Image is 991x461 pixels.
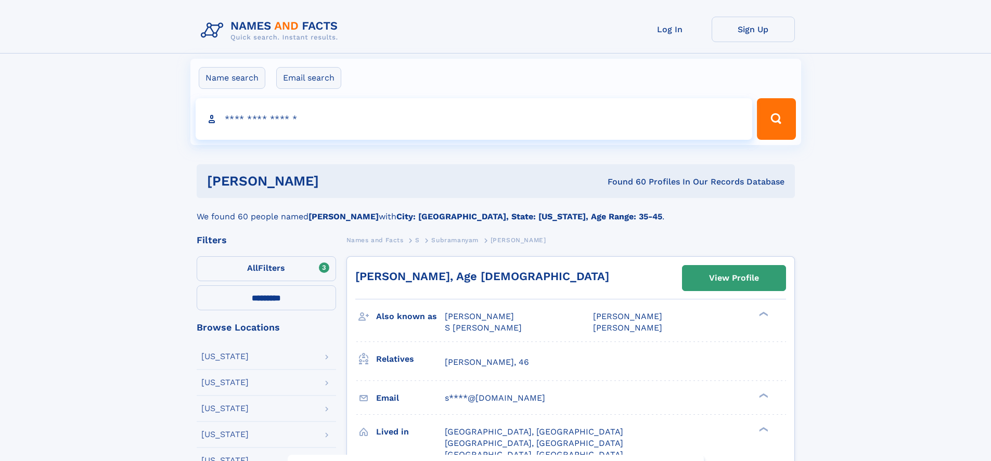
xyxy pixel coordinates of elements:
[276,67,341,89] label: Email search
[756,311,769,318] div: ❯
[445,450,623,459] span: [GEOGRAPHIC_DATA], [GEOGRAPHIC_DATA]
[709,266,759,290] div: View Profile
[197,323,336,332] div: Browse Locations
[201,378,249,387] div: [US_STATE]
[201,404,249,413] div: [US_STATE]
[445,427,623,437] span: [GEOGRAPHIC_DATA], [GEOGRAPHIC_DATA]
[445,438,623,448] span: [GEOGRAPHIC_DATA], [GEOGRAPHIC_DATA]
[445,311,514,321] span: [PERSON_NAME]
[197,256,336,281] label: Filters
[207,175,464,188] h1: [PERSON_NAME]
[376,389,445,407] h3: Email
[247,263,258,273] span: All
[346,233,404,246] a: Names and Facts
[308,212,379,221] b: [PERSON_NAME]
[628,17,712,42] a: Log In
[593,311,662,321] span: [PERSON_NAME]
[196,98,753,140] input: search input
[376,350,445,368] h3: Relatives
[445,357,529,368] a: [PERSON_NAME], 46
[199,67,265,89] label: Name search
[593,323,662,333] span: [PERSON_NAME]
[463,176,784,188] div: Found 60 Profiles In Our Records Database
[491,236,546,244] span: [PERSON_NAME]
[712,17,795,42] a: Sign Up
[197,198,795,223] div: We found 60 people named with .
[431,233,479,246] a: Subramanyam
[201,352,249,361] div: [US_STATE]
[445,323,522,333] span: S [PERSON_NAME]
[376,423,445,441] h3: Lived in
[376,308,445,325] h3: Also known as
[757,98,795,140] button: Search Button
[201,430,249,439] div: [US_STATE]
[197,235,336,245] div: Filters
[355,270,609,283] a: [PERSON_NAME], Age [DEMOGRAPHIC_DATA]
[431,236,479,244] span: Subramanyam
[756,392,769,399] div: ❯
[396,212,662,221] b: City: [GEOGRAPHIC_DATA], State: [US_STATE], Age Range: 35-45
[756,426,769,432] div: ❯
[415,233,420,246] a: S
[197,17,346,45] img: Logo Names and Facts
[415,236,420,244] span: S
[683,266,786,291] a: View Profile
